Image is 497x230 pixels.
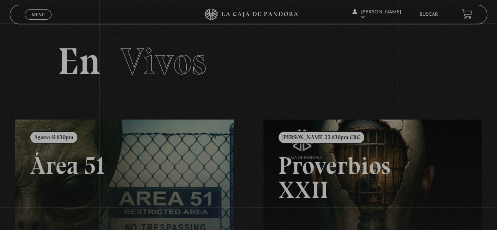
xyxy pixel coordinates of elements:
[462,9,472,20] a: View your shopping cart
[121,39,206,84] span: Vivos
[58,43,440,80] h2: En
[352,10,401,20] span: [PERSON_NAME]
[420,12,438,17] a: Buscar
[29,18,48,24] span: Cerrar
[32,12,45,17] span: Menu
